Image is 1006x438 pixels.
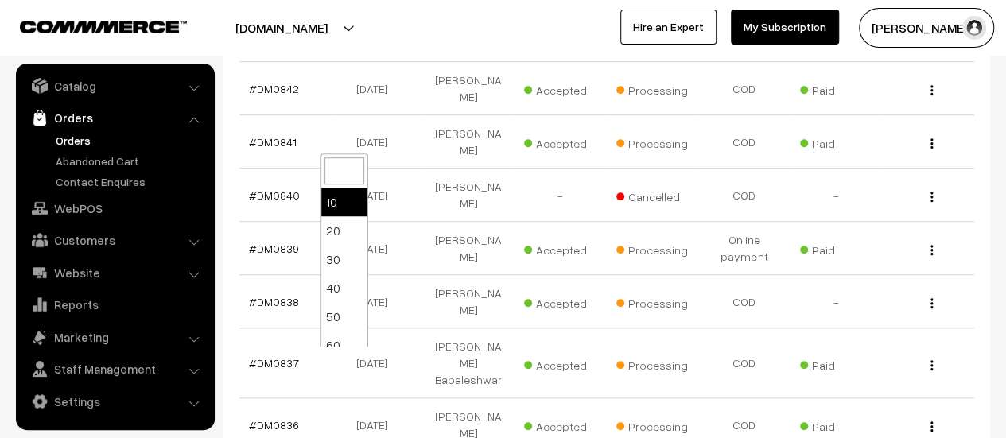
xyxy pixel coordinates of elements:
span: Accepted [524,238,604,258]
a: Settings [20,387,209,416]
img: Menu [930,192,933,202]
td: [DATE] [331,222,423,275]
td: [PERSON_NAME] Babaleshwar [423,328,515,398]
td: [PERSON_NAME] [423,115,515,169]
a: #DM0836 [249,418,299,432]
a: #DM0841 [249,135,297,149]
button: [DOMAIN_NAME] [180,8,383,48]
a: COMMMERCE [20,16,159,35]
button: [PERSON_NAME] [859,8,994,48]
td: [DATE] [331,62,423,115]
td: [DATE] [331,169,423,222]
td: [DATE] [331,275,423,328]
span: Processing [616,78,696,99]
td: [DATE] [331,328,423,398]
img: Menu [930,360,933,370]
span: Accepted [524,414,604,435]
td: COD [698,328,790,398]
img: Menu [930,138,933,149]
a: Abandoned Cart [52,153,209,169]
li: 60 [321,331,367,359]
li: 10 [321,188,367,216]
a: #DM0840 [249,188,300,202]
span: Accepted [524,131,604,152]
a: My Subscription [731,10,839,45]
span: Accepted [524,353,604,374]
td: - [515,169,607,222]
a: Catalog [20,72,209,100]
span: Accepted [524,291,604,312]
a: Hire an Expert [620,10,717,45]
a: Staff Management [20,355,209,383]
td: COD [698,169,790,222]
a: #DM0842 [249,82,299,95]
td: COD [698,275,790,328]
li: 20 [321,216,367,245]
img: Menu [930,298,933,308]
a: Contact Enquires [52,173,209,190]
span: Processing [616,131,696,152]
a: WebPOS [20,194,209,223]
a: #DM0837 [249,356,299,370]
img: user [962,16,986,40]
a: Customers [20,226,209,254]
td: - [790,169,883,222]
td: [PERSON_NAME] [423,222,515,275]
span: Paid [800,414,880,435]
span: Paid [800,78,880,99]
li: 40 [321,273,367,302]
li: 50 [321,302,367,331]
a: Website [20,258,209,287]
a: #DM0838 [249,295,299,308]
td: - [790,275,883,328]
td: [PERSON_NAME] [423,275,515,328]
span: Paid [800,131,880,152]
a: Orders [52,132,209,149]
a: Marketing [20,323,209,351]
img: Menu [930,421,933,432]
img: Menu [930,85,933,95]
img: COMMMERCE [20,21,187,33]
span: Accepted [524,78,604,99]
li: 30 [321,245,367,273]
td: COD [698,62,790,115]
td: [DATE] [331,115,423,169]
td: [PERSON_NAME] [423,62,515,115]
span: Paid [800,238,880,258]
td: Online payment [698,222,790,275]
img: Menu [930,245,933,255]
a: #DM0839 [249,242,299,255]
span: Processing [616,414,696,435]
span: Processing [616,238,696,258]
td: [PERSON_NAME] [423,169,515,222]
a: Orders [20,103,209,132]
td: COD [698,115,790,169]
a: Reports [20,290,209,319]
span: Paid [800,353,880,374]
span: Processing [616,353,696,374]
span: Cancelled [616,184,696,205]
span: Processing [616,291,696,312]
